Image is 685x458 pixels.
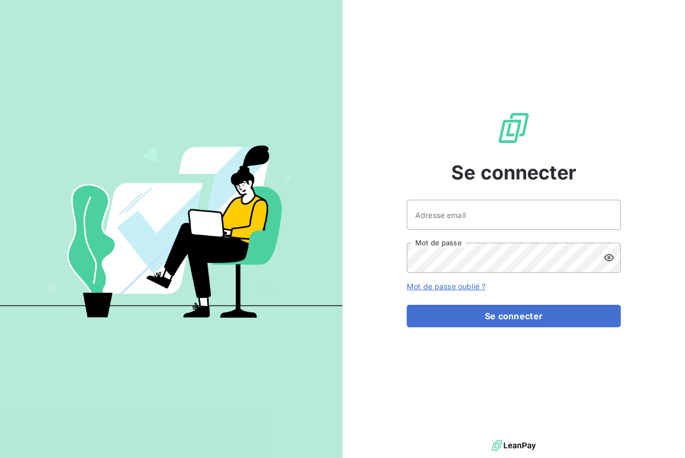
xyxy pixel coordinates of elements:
button: Se connecter [407,305,621,327]
img: logo [492,438,536,454]
a: Mot de passe oublié ? [407,282,485,291]
img: Logo LeanPay [497,111,531,145]
span: Se connecter [451,158,576,187]
input: placeholder [407,200,621,230]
